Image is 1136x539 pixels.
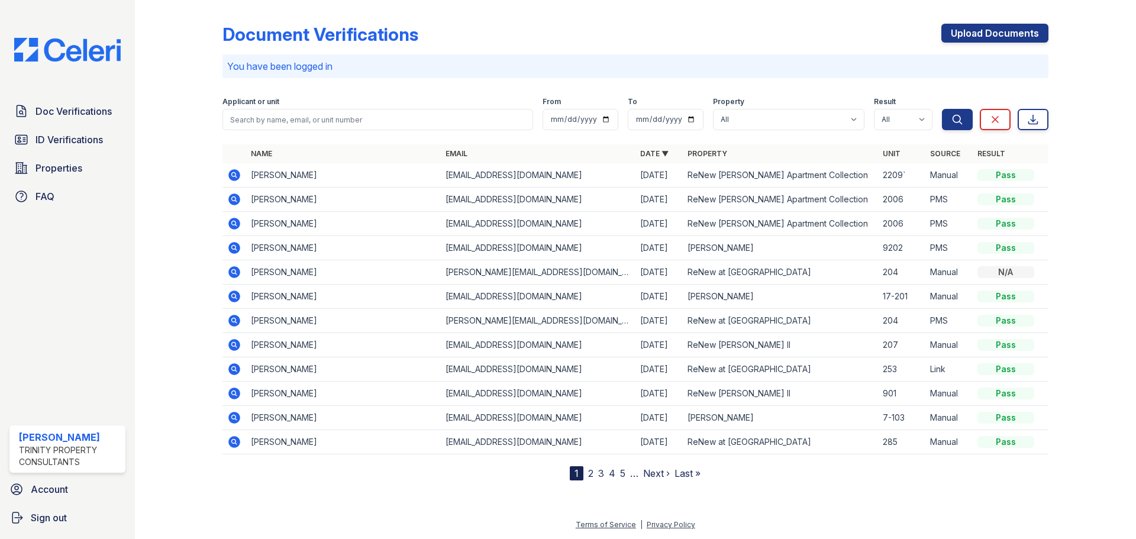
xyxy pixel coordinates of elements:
td: [EMAIL_ADDRESS][DOMAIN_NAME] [441,212,635,236]
td: [DATE] [635,430,683,454]
td: [DATE] [635,236,683,260]
div: Document Verifications [222,24,418,45]
td: 2209` [878,163,925,188]
img: CE_Logo_Blue-a8612792a0a2168367f1c8372b55b34899dd931a85d93a1a3d3e32e68fde9ad4.png [5,38,130,62]
a: Account [5,477,130,501]
span: Account [31,482,68,496]
td: [EMAIL_ADDRESS][DOMAIN_NAME] [441,333,635,357]
td: [EMAIL_ADDRESS][DOMAIN_NAME] [441,382,635,406]
td: PMS [925,212,973,236]
td: Manual [925,406,973,430]
td: 253 [878,357,925,382]
div: 1 [570,466,583,480]
div: Pass [977,315,1034,327]
a: 4 [609,467,615,479]
td: [PERSON_NAME] [246,430,441,454]
p: You have been logged in [227,59,1044,73]
td: Link [925,357,973,382]
a: Terms of Service [576,520,636,529]
div: Pass [977,363,1034,375]
td: [DATE] [635,382,683,406]
a: Source [930,149,960,158]
a: Privacy Policy [647,520,695,529]
td: ReNew at [GEOGRAPHIC_DATA] [683,309,877,333]
td: Manual [925,163,973,188]
td: 7-103 [878,406,925,430]
div: Trinity Property Consultants [19,444,121,468]
td: ReNew [PERSON_NAME] II [683,382,877,406]
td: 2006 [878,188,925,212]
span: Sign out [31,511,67,525]
a: Properties [9,156,125,180]
td: [PERSON_NAME][EMAIL_ADDRESS][DOMAIN_NAME] [441,260,635,285]
td: ReNew at [GEOGRAPHIC_DATA] [683,357,877,382]
td: 901 [878,382,925,406]
td: [EMAIL_ADDRESS][DOMAIN_NAME] [441,188,635,212]
td: ReNew at [GEOGRAPHIC_DATA] [683,430,877,454]
td: ReNew [PERSON_NAME] II [683,333,877,357]
td: Manual [925,285,973,309]
label: Property [713,97,744,106]
td: [PERSON_NAME] [246,406,441,430]
span: FAQ [35,189,54,204]
a: 3 [598,467,604,479]
td: [DATE] [635,406,683,430]
td: [DATE] [635,212,683,236]
input: Search by name, email, or unit number [222,109,533,130]
td: Manual [925,260,973,285]
td: [DATE] [635,188,683,212]
td: [DATE] [635,163,683,188]
td: [EMAIL_ADDRESS][DOMAIN_NAME] [441,430,635,454]
td: [PERSON_NAME] [246,382,441,406]
td: 204 [878,260,925,285]
td: [DATE] [635,309,683,333]
a: Upload Documents [941,24,1048,43]
a: Next › [643,467,670,479]
td: [PERSON_NAME] [246,260,441,285]
label: To [628,97,637,106]
div: Pass [977,339,1034,351]
a: Last » [674,467,701,479]
div: Pass [977,193,1034,205]
a: Unit [883,149,901,158]
td: [EMAIL_ADDRESS][DOMAIN_NAME] [441,357,635,382]
a: Name [251,149,272,158]
td: [DATE] [635,285,683,309]
td: 2006 [878,212,925,236]
td: [PERSON_NAME] [246,188,441,212]
label: Result [874,97,896,106]
div: Pass [977,169,1034,181]
a: 5 [620,467,625,479]
td: [DATE] [635,333,683,357]
td: [PERSON_NAME] [683,236,877,260]
td: Manual [925,430,973,454]
div: Pass [977,412,1034,424]
td: PMS [925,236,973,260]
div: N/A [977,266,1034,278]
td: [EMAIL_ADDRESS][DOMAIN_NAME] [441,236,635,260]
a: Email [446,149,467,158]
a: 2 [588,467,593,479]
td: [PERSON_NAME] [683,285,877,309]
td: ReNew [PERSON_NAME] Apartment Collection [683,188,877,212]
td: [PERSON_NAME] [246,309,441,333]
td: [PERSON_NAME] [246,236,441,260]
span: Properties [35,161,82,175]
td: ReNew [PERSON_NAME] Apartment Collection [683,212,877,236]
div: Pass [977,218,1034,230]
td: [PERSON_NAME] [246,163,441,188]
a: FAQ [9,185,125,208]
td: 285 [878,430,925,454]
a: Sign out [5,506,130,530]
a: Doc Verifications [9,99,125,123]
td: ReNew [PERSON_NAME] Apartment Collection [683,163,877,188]
span: … [630,466,638,480]
a: ID Verifications [9,128,125,151]
div: Pass [977,291,1034,302]
span: Doc Verifications [35,104,112,118]
td: Manual [925,333,973,357]
td: Manual [925,382,973,406]
td: [PERSON_NAME] [683,406,877,430]
div: [PERSON_NAME] [19,430,121,444]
